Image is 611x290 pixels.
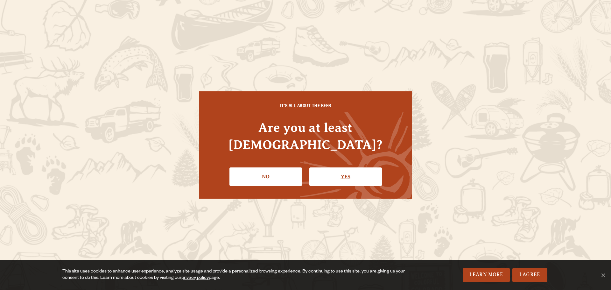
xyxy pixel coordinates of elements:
a: I Agree [512,268,547,282]
a: privacy policy [181,276,209,281]
a: No [229,167,302,186]
a: Learn More [463,268,510,282]
a: Confirm I'm 21 or older [309,167,382,186]
h4: Are you at least [DEMOGRAPHIC_DATA]? [212,119,399,153]
h6: IT'S ALL ABOUT THE BEER [212,104,399,110]
div: This site uses cookies to enhance user experience, analyze site usage and provide a personalized ... [62,269,410,281]
span: No [600,272,606,278]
